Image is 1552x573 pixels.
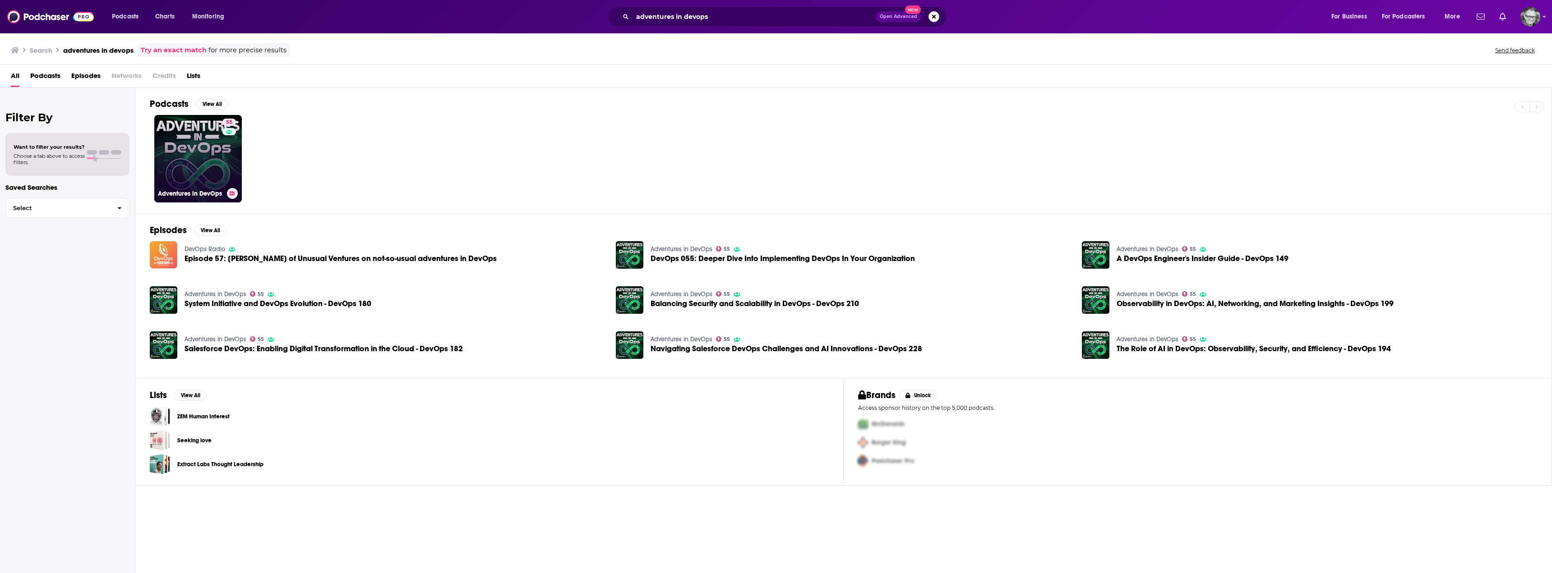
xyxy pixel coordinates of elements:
a: Extract Labs Thought Leadership [177,459,263,469]
span: Podcasts [112,10,139,23]
img: First Pro Logo [855,415,872,433]
h3: adventures in devops [63,46,134,55]
a: Show notifications dropdown [1496,9,1510,24]
p: Saved Searches [5,183,129,192]
a: 55 [716,336,730,342]
span: Podchaser Pro [872,457,914,465]
span: Select [6,205,110,211]
span: McDonalds [872,420,905,428]
a: 55 [1182,246,1196,252]
img: A DevOps Engineer's Insider Guide - DevOps 149 [1082,241,1109,269]
a: Charts [149,9,180,24]
img: Navigating Salesforce DevOps Challenges and AI Innovations - DevOps 228 [616,331,643,359]
a: Try an exact match [141,45,207,55]
span: 55 [1190,247,1196,251]
button: View All [194,225,226,236]
a: EpisodesView All [150,225,226,236]
a: 55 [716,246,730,252]
a: All [11,69,19,87]
h2: Brands [858,390,896,401]
span: Logged in as wilsonrcraig [1520,7,1540,27]
a: System Initiative and DevOps Evolution - DevOps 180 [185,300,371,307]
a: DevOps Radio [185,245,225,253]
h2: Lists [150,390,167,401]
a: Adventures in DevOps [1117,335,1178,343]
a: The Role of AI in DevOps: Observability, Security, and Efficiency - DevOps 194 [1117,345,1391,353]
h3: Adventures in DevOps [158,190,223,197]
span: For Podcasters [1382,10,1425,23]
span: Burger King [872,439,906,446]
a: Balancing Security and Scalability in DevOps - DevOps 210 [616,286,643,314]
a: Navigating Salesforce DevOps Challenges and AI Innovations - DevOps 228 [651,345,922,353]
span: ZEM Human Interest [150,406,170,426]
a: Balancing Security and Scalability in DevOps - DevOps 210 [651,300,859,307]
span: DevOps 055: Deeper Dive Into Implementing DevOps In Your Organization [651,255,915,262]
button: Unlock [899,390,938,401]
span: Want to filter your results? [14,144,85,150]
span: Monitoring [192,10,224,23]
span: Charts [155,10,175,23]
img: DevOps 055: Deeper Dive Into Implementing DevOps In Your Organization [616,241,643,269]
a: Adventures in DevOps [1117,290,1178,298]
a: 55 [716,291,730,297]
img: Salesforce DevOps: Enabling Digital Transformation in the Cloud - DevOps 182 [150,331,177,359]
button: open menu [186,9,236,24]
span: For Business [1331,10,1367,23]
span: Open Advanced [880,14,917,19]
span: 55 [226,118,232,127]
a: Episodes [71,69,101,87]
button: open menu [1438,9,1471,24]
button: open menu [106,9,150,24]
img: The Role of AI in DevOps: Observability, Security, and Efficiency - DevOps 194 [1082,331,1109,359]
span: 55 [724,247,730,251]
h3: Search [30,46,52,55]
button: Show profile menu [1520,7,1540,27]
span: Choose a tab above to access filters. [14,153,85,165]
span: 55 [258,292,264,296]
a: Podchaser - Follow, Share and Rate Podcasts [7,8,94,25]
img: Episode 57: Haley Daiber of Unusual Ventures on not-so-usual adventures in DevOps [150,241,177,269]
button: View All [196,99,228,110]
span: 55 [724,292,730,296]
a: Adventures in DevOps [651,335,712,343]
h2: Episodes [150,225,187,236]
img: User Profile [1520,7,1540,27]
a: Observability in DevOps: AI, Networking, and Marketing Insights - DevOps 199 [1117,300,1394,307]
img: Observability in DevOps: AI, Networking, and Marketing Insights - DevOps 199 [1082,286,1109,314]
button: Select [5,198,129,218]
a: A DevOps Engineer's Insider Guide - DevOps 149 [1117,255,1289,262]
div: Search podcasts, credits, & more... [616,6,956,27]
h2: Podcasts [150,98,189,110]
a: 55 [1182,291,1196,297]
a: Adventures in DevOps [185,335,246,343]
a: 55Adventures in DevOps [154,115,242,202]
a: Seeking love [150,430,170,450]
span: Lists [187,69,200,87]
a: Episode 57: Haley Daiber of Unusual Ventures on not-so-usual adventures in DevOps [185,255,497,262]
a: Extract Labs Thought Leadership [150,454,170,474]
span: Networks [111,69,142,87]
span: Podcasts [30,69,60,87]
span: 55 [1190,337,1196,341]
button: Send feedback [1492,46,1538,54]
a: Adventures in DevOps [1117,245,1178,253]
a: 55 [1182,336,1196,342]
a: Adventures in DevOps [185,290,246,298]
a: System Initiative and DevOps Evolution - DevOps 180 [150,286,177,314]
